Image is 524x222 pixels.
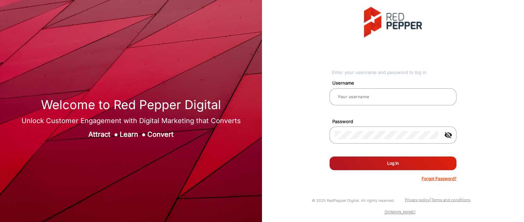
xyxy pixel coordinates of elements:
a: | [430,197,431,202]
div: Unlock Customer Engagement with Digital Marketing that Converts [21,116,241,126]
small: © 2025 RedPepper Digital. All rights reserved. [312,198,395,203]
h1: Welcome to Red Pepper Digital [21,98,241,112]
span: ● [114,130,118,138]
mat-label: Password [327,118,464,125]
mat-label: Username [327,80,464,87]
button: Log In [330,157,456,170]
img: vmg-logo [364,7,422,38]
span: ● [142,130,146,138]
div: Attract Learn Convert [21,129,241,139]
a: [DOMAIN_NAME] [384,210,416,214]
p: Forgot Password? [422,176,456,182]
input: Your username [335,93,451,101]
mat-icon: visibility_off [440,131,456,139]
div: Enter your username and password to log in [332,69,456,76]
a: Privacy policy [405,197,430,202]
a: Terms and conditions [431,197,470,202]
